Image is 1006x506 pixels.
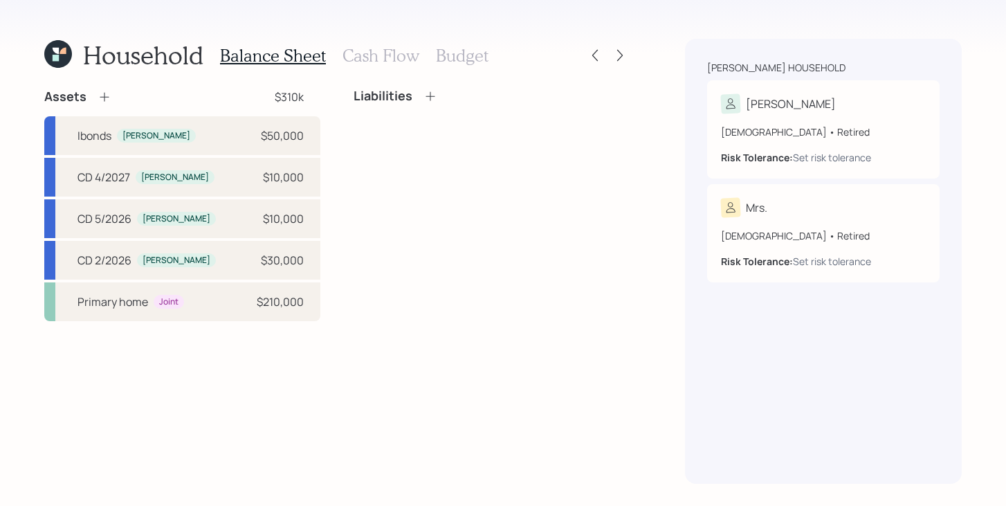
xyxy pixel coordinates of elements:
[354,89,412,104] h4: Liabilities
[77,127,111,144] div: Ibonds
[159,296,179,308] div: Joint
[143,213,210,225] div: [PERSON_NAME]
[721,255,793,268] b: Risk Tolerance:
[122,130,190,142] div: [PERSON_NAME]
[77,293,148,310] div: Primary home
[436,46,488,66] h3: Budget
[263,210,304,227] div: $10,000
[143,255,210,266] div: [PERSON_NAME]
[721,228,926,243] div: [DEMOGRAPHIC_DATA] • Retired
[793,254,871,269] div: Set risk tolerance
[257,293,304,310] div: $210,000
[77,210,131,227] div: CD 5/2026
[141,172,209,183] div: [PERSON_NAME]
[77,169,130,186] div: CD 4/2027
[77,252,131,269] div: CD 2/2026
[342,46,419,66] h3: Cash Flow
[44,89,86,105] h4: Assets
[83,40,203,70] h1: Household
[746,199,767,216] div: Mrs.
[261,127,304,144] div: $50,000
[721,125,926,139] div: [DEMOGRAPHIC_DATA] • Retired
[275,89,304,105] div: $310k
[263,169,304,186] div: $10,000
[261,252,304,269] div: $30,000
[793,150,871,165] div: Set risk tolerance
[707,61,845,75] div: [PERSON_NAME] household
[746,96,836,112] div: [PERSON_NAME]
[220,46,326,66] h3: Balance Sheet
[721,151,793,164] b: Risk Tolerance:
